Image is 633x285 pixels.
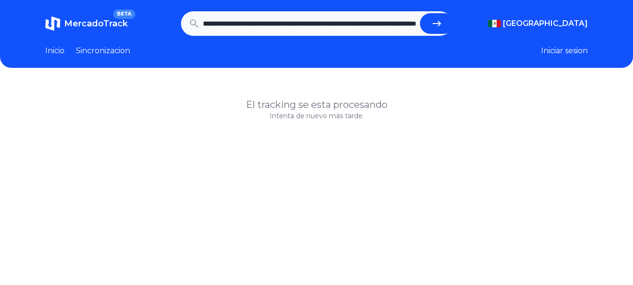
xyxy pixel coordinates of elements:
[488,18,588,29] button: [GEOGRAPHIC_DATA]
[45,45,65,57] a: Inicio
[45,111,588,121] p: Intenta de nuevo más tarde.
[45,16,60,31] img: MercadoTrack
[45,16,128,31] a: MercadoTrackBETA
[541,45,588,57] button: Iniciar sesion
[76,45,130,57] a: Sincronizacion
[45,98,588,111] h1: El tracking se esta procesando
[113,9,135,19] span: BETA
[503,18,588,29] span: [GEOGRAPHIC_DATA]
[64,18,128,29] span: MercadoTrack
[488,20,501,27] img: Mexico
